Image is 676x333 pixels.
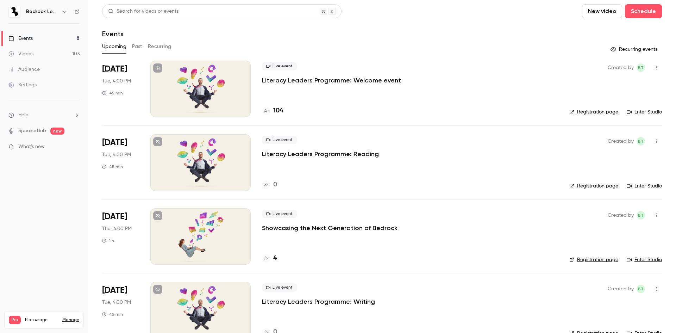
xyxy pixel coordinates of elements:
[262,76,401,85] a: Literacy Leaders Programme: Welcome event
[102,63,127,75] span: [DATE]
[102,134,139,191] div: Nov 18 Tue, 4:00 PM (Europe/London)
[262,136,297,144] span: Live event
[132,41,142,52] button: Past
[8,66,40,73] div: Audience
[102,299,131,306] span: Tue, 4:00 PM
[637,137,645,146] span: Ben Triggs
[637,211,645,220] span: Ben Triggs
[638,137,644,146] span: BT
[62,317,79,323] a: Manage
[18,127,46,135] a: SpeakerHub
[262,62,297,70] span: Live event
[625,4,662,18] button: Schedule
[569,183,618,190] a: Registration page
[102,211,127,222] span: [DATE]
[637,285,645,293] span: Ben Triggs
[26,8,59,15] h6: Bedrock Learning
[8,111,80,119] li: help-dropdown-opener
[102,151,131,158] span: Tue, 4:00 PM
[102,137,127,148] span: [DATE]
[262,150,379,158] a: Literacy Leaders Programme: Reading
[262,254,277,263] a: 4
[638,285,644,293] span: BT
[273,180,277,190] h4: 0
[102,30,124,38] h1: Events
[9,316,21,324] span: Pro
[569,256,618,263] a: Registration page
[262,224,398,232] a: Showcasing the Next Generation of Bedrock
[102,238,114,243] div: 1 h
[638,211,644,220] span: BT
[8,81,37,88] div: Settings
[638,63,644,72] span: BT
[8,35,33,42] div: Events
[18,111,29,119] span: Help
[102,61,139,117] div: Nov 4 Tue, 4:00 PM (Europe/London)
[102,41,126,52] button: Upcoming
[273,106,283,116] h4: 104
[262,180,277,190] a: 0
[608,137,634,146] span: Created by
[582,4,622,18] button: New video
[262,106,283,116] a: 104
[627,256,662,263] a: Enter Studio
[102,164,123,169] div: 45 min
[608,285,634,293] span: Created by
[18,143,45,150] span: What's new
[102,285,127,296] span: [DATE]
[102,90,123,96] div: 45 min
[71,144,80,150] iframe: Noticeable Trigger
[262,210,297,218] span: Live event
[50,128,64,135] span: new
[108,8,179,15] div: Search for videos or events
[148,41,171,52] button: Recurring
[627,183,662,190] a: Enter Studio
[569,109,618,116] a: Registration page
[102,225,132,232] span: Thu, 4:00 PM
[102,208,139,265] div: Nov 20 Thu, 4:00 PM (Europe/London)
[25,317,58,323] span: Plan usage
[607,44,662,55] button: Recurring events
[608,211,634,220] span: Created by
[262,297,375,306] a: Literacy Leaders Programme: Writing
[8,50,33,57] div: Videos
[9,6,20,17] img: Bedrock Learning
[637,63,645,72] span: Ben Triggs
[102,312,123,317] div: 45 min
[102,78,131,85] span: Tue, 4:00 PM
[262,283,297,292] span: Live event
[627,109,662,116] a: Enter Studio
[273,254,277,263] h4: 4
[608,63,634,72] span: Created by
